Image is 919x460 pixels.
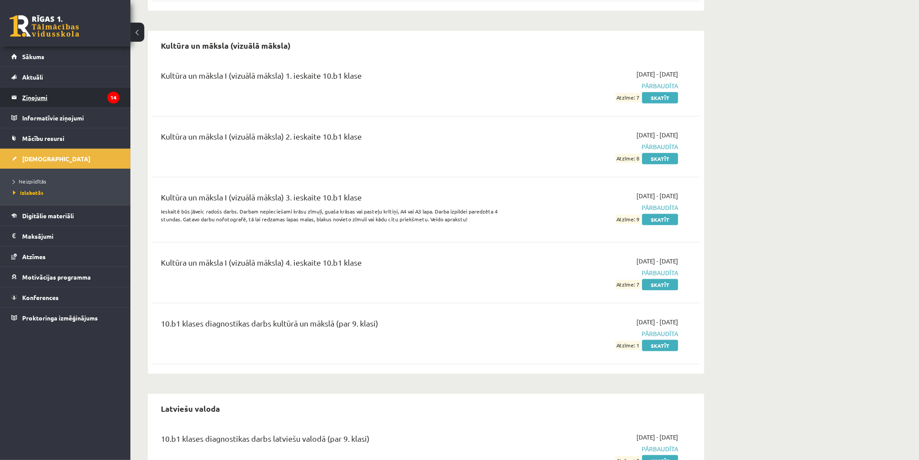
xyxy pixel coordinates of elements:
[13,177,122,185] a: Neizpildītās
[13,189,122,197] a: Izlabotās
[616,215,641,224] span: Atzīme: 9
[616,341,641,350] span: Atzīme: 1
[161,70,501,86] div: Kultūra un māksla I (vizuālā māksla) 1. ieskaite 10.b1 klase
[10,15,79,37] a: Rīgas 1. Tālmācības vidusskola
[642,279,678,290] a: Skatīt
[22,134,64,142] span: Mācību resursi
[11,128,120,148] a: Mācību resursi
[22,226,120,246] legend: Maksājumi
[161,317,501,333] div: 10.b1 klases diagnostikas darbs kultūrā un mākslā (par 9. klasi)
[642,214,678,225] a: Skatīt
[161,207,501,223] p: Ieskaitē būs jāveic radošs darbs. Darbam nepieciešami krāsu zīmuļi, guaša krāsas vai pasteļu krīt...
[616,93,641,102] span: Atzīme: 7
[11,67,120,87] a: Aktuāli
[11,247,120,267] a: Atzīmes
[11,267,120,287] a: Motivācijas programma
[11,308,120,328] a: Proktoringa izmēģinājums
[636,317,678,327] span: [DATE] - [DATE]
[22,73,43,81] span: Aktuāli
[11,47,120,67] a: Sākums
[11,108,120,128] a: Informatīvie ziņojumi
[13,178,46,185] span: Neizpildītās
[161,257,501,273] div: Kultūra un māksla I (vizuālā māksla) 4. ieskaite 10.b1 klase
[514,329,678,338] span: Pārbaudīta
[152,35,299,56] h2: Kultūra un māksla (vizuālā māksla)
[642,340,678,351] a: Skatīt
[636,130,678,140] span: [DATE] - [DATE]
[636,257,678,266] span: [DATE] - [DATE]
[22,212,74,220] span: Digitālie materiāli
[514,268,678,277] span: Pārbaudīta
[22,293,59,301] span: Konferences
[22,155,90,163] span: [DEMOGRAPHIC_DATA]
[11,149,120,169] a: [DEMOGRAPHIC_DATA]
[161,130,501,147] div: Kultūra un māksla I (vizuālā māksla) 2. ieskaite 10.b1 klase
[22,253,46,260] span: Atzīmes
[22,273,91,281] span: Motivācijas programma
[616,154,641,163] span: Atzīme: 8
[11,206,120,226] a: Digitālie materiāli
[22,108,120,128] legend: Informatīvie ziņojumi
[107,92,120,103] i: 14
[161,191,501,207] div: Kultūra un māksla I (vizuālā māksla) 3. ieskaite 10.b1 klase
[11,287,120,307] a: Konferences
[161,433,501,449] div: 10.b1 klases diagnostikas darbs latviešu valodā (par 9. klasi)
[642,92,678,103] a: Skatīt
[152,398,229,419] h2: Latviešu valoda
[514,81,678,90] span: Pārbaudīta
[514,444,678,453] span: Pārbaudīta
[22,314,98,322] span: Proktoringa izmēģinājums
[22,87,120,107] legend: Ziņojumi
[642,153,678,164] a: Skatīt
[514,203,678,212] span: Pārbaudīta
[636,191,678,200] span: [DATE] - [DATE]
[514,142,678,151] span: Pārbaudīta
[616,280,641,289] span: Atzīme: 7
[11,226,120,246] a: Maksājumi
[22,53,44,60] span: Sākums
[636,70,678,79] span: [DATE] - [DATE]
[13,189,43,196] span: Izlabotās
[11,87,120,107] a: Ziņojumi14
[636,433,678,442] span: [DATE] - [DATE]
